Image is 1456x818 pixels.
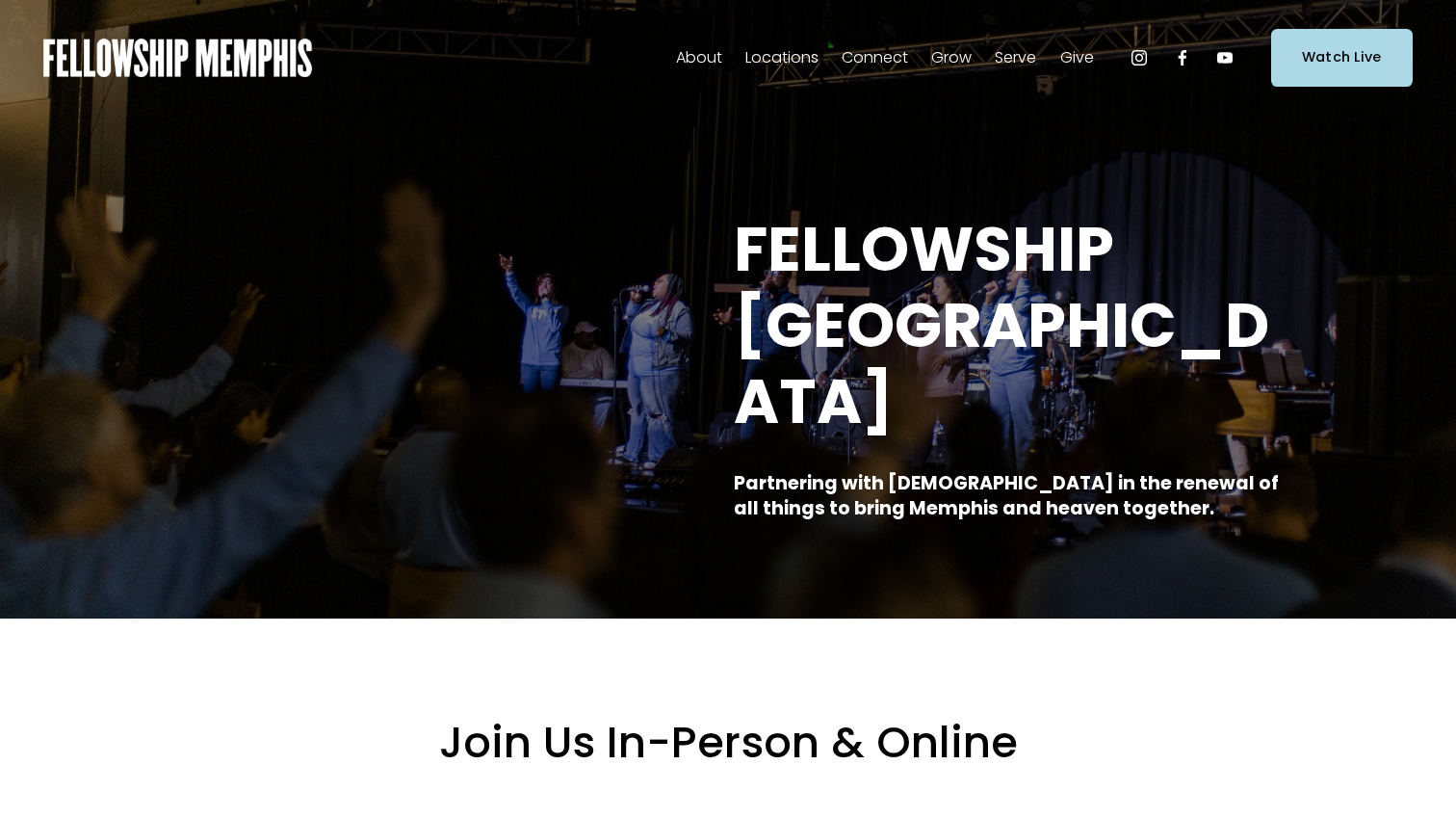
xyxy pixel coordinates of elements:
strong: FELLOWSHIP [GEOGRAPHIC_DATA] [734,206,1269,444]
img: Fellowship Memphis [43,39,312,77]
span: Give [1060,44,1094,72]
a: Facebook [1173,48,1192,67]
span: Serve [995,44,1036,72]
h2: Join Us In-Person & Online [150,715,1306,771]
a: Watch Live [1271,29,1413,86]
span: Locations [745,44,819,72]
a: folder dropdown [1060,42,1094,73]
a: folder dropdown [931,42,972,73]
a: folder dropdown [676,42,722,73]
a: YouTube [1215,48,1235,67]
span: Grow [931,44,972,72]
strong: Partnering with [DEMOGRAPHIC_DATA] in the renewal of all things to bring Memphis and heaven toget... [734,470,1283,522]
a: folder dropdown [995,42,1036,73]
a: folder dropdown [745,42,819,73]
span: About [676,44,722,72]
a: Instagram [1130,48,1149,67]
a: folder dropdown [842,42,908,73]
span: Connect [842,44,908,72]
